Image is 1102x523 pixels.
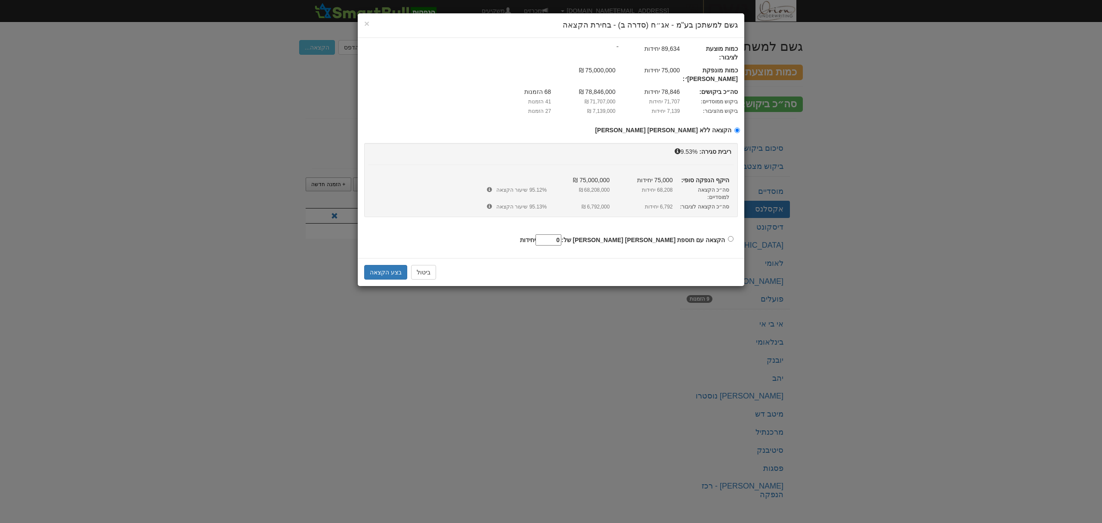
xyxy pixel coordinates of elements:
span: 75,000 יחידות [610,176,672,184]
span: 89,634 יחידות [616,44,680,53]
span: 7,139,000 ₪ [551,108,616,115]
span: 6,792 יחידות [610,203,672,211]
span: 41 הזמנות [486,98,551,106]
span: 27 הזמנות [486,108,551,115]
button: Close [364,19,369,28]
button: ביטול [411,265,436,280]
span: 68 הזמנות [486,87,551,96]
span: 75,000,000 ₪ [551,66,616,75]
strong: הקצאה ללא [PERSON_NAME] [PERSON_NAME] [595,127,731,134]
div: ֿ [358,44,744,64]
span: 71,707,000 ₪ [551,98,616,106]
label: סה״כ הקצאה למוסדיים: [673,187,736,201]
input: הקצאה עם תוספת [PERSON_NAME] [PERSON_NAME] של:יחידות [536,234,561,246]
label: ביקוש מהציבור: [680,108,744,115]
strong: ריבית סגירה: [699,148,731,155]
span: 78,846,000 ₪ [551,87,616,96]
span: 71,707 יחידות [616,98,680,106]
span: 68,208 יחידות [610,187,672,194]
span: 68,208,000 ₪ [547,187,610,194]
span: 95.12% שיעור הקצאה [421,187,547,194]
input: הקצאה ללא [PERSON_NAME] [PERSON_NAME] [734,128,740,133]
label: סה״כ הקצאה לציבור: [673,203,736,211]
label: ביקוש ממוסדיים: [680,98,744,106]
span: 95.13% שיעור הקצאה [421,203,547,211]
h4: גשם למשתכן בע"מ - אג״ח (סדרה ב) - בחירת הקצאה [364,20,738,31]
label: כמות מוצעת לציבור: [680,44,744,62]
span: 75,000,000 ₪ [547,176,610,184]
span: 9.53 [681,148,692,155]
label: היקף הנפקה סופי: [673,176,736,184]
span: 6,792,000 ₪ [547,203,610,211]
strong: הקצאה עם תוספת [PERSON_NAME] [PERSON_NAME] של: יחידות [520,237,725,243]
label: סה״כ ביקושים: [680,87,744,96]
div: % [362,147,740,156]
input: הקצאה עם תוספת [PERSON_NAME] [PERSON_NAME] של:יחידות [728,236,734,242]
label: כמות מונפקת [PERSON_NAME]׳: [680,66,744,83]
span: 78,846 יחידות [616,87,680,96]
button: בצע הקצאה [364,265,407,280]
span: 75,000 יחידות [616,66,680,75]
span: × [364,19,369,28]
span: 7,139 יחידות [616,108,680,115]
